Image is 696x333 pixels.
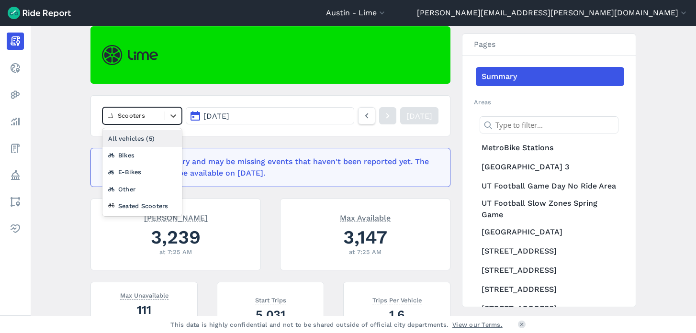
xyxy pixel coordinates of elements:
div: This data is preliminary and may be missing events that haven't been reported yet. The finalized ... [102,156,433,179]
div: 3,239 [102,224,249,250]
a: Policy [7,166,24,184]
div: Bikes [102,147,182,164]
span: Max Unavailable [120,290,168,300]
a: [GEOGRAPHIC_DATA] [476,222,624,242]
img: Lime [102,45,158,65]
div: 5,031 [229,306,312,323]
img: Ride Report [8,7,71,19]
a: View our Terms. [452,320,503,329]
div: at 2:39 AM [102,315,186,324]
div: Other [102,181,182,198]
a: Areas [7,193,24,211]
a: [STREET_ADDRESS] [476,280,624,299]
div: All vehicles (5) [102,130,182,147]
div: 1.6 [355,306,438,323]
a: Fees [7,140,24,157]
div: at 7:25 AM [292,247,438,256]
a: [STREET_ADDRESS] [476,261,624,280]
div: E-Bikes [102,164,182,180]
button: Austin - Lime [326,7,387,19]
a: [GEOGRAPHIC_DATA] 3 [476,157,624,177]
div: 111 [102,301,186,318]
a: Heatmaps [7,86,24,103]
button: [PERSON_NAME][EMAIL_ADDRESS][PERSON_NAME][DOMAIN_NAME] [417,7,688,19]
div: at 7:25 AM [102,247,249,256]
span: Max Available [340,212,391,222]
input: Type to filter... [480,116,618,133]
span: [DATE] [203,111,229,121]
h3: Pages [462,34,636,55]
span: Start Trips [255,295,286,304]
div: Seated Scooters [102,198,182,214]
a: [STREET_ADDRESS] [476,299,624,318]
a: Realtime [7,59,24,77]
span: [PERSON_NAME] [144,212,208,222]
button: [DATE] [186,107,354,124]
div: 3,147 [292,224,438,250]
a: [STREET_ADDRESS] [476,242,624,261]
a: Analyze [7,113,24,130]
a: Summary [476,67,624,86]
span: Trips Per Vehicle [372,295,422,304]
h2: Areas [474,98,624,107]
a: Health [7,220,24,237]
a: Report [7,33,24,50]
a: UT Football Slow Zones Spring Game [476,196,624,222]
a: [DATE] [400,107,438,124]
a: UT Football Game Day No Ride Area [476,177,624,196]
a: MetroBike Stations [476,138,624,157]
